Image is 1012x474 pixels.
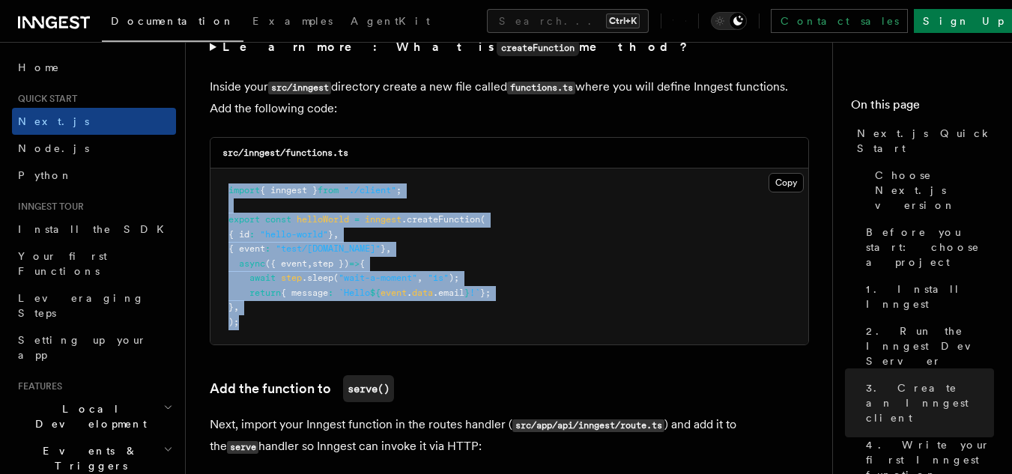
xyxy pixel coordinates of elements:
[111,15,234,27] span: Documentation
[866,225,994,270] span: Before you start: choose a project
[328,288,333,298] span: :
[470,288,480,298] span: !`
[297,214,349,225] span: helloWorld
[480,288,491,298] span: };
[210,414,809,458] p: Next, import your Inngest function in the routes handler ( ) and add it to the handler so Inngest...
[381,243,386,254] span: }
[18,169,73,181] span: Python
[512,419,664,432] code: src/app/api/inngest/route.ts
[228,185,260,195] span: import
[487,9,649,33] button: Search...Ctrl+K
[869,162,994,219] a: Choose Next.js version
[249,273,276,283] span: await
[243,4,342,40] a: Examples
[344,185,396,195] span: "./client"
[249,229,255,240] span: :
[228,317,239,327] span: );
[12,243,176,285] a: Your first Functions
[381,288,407,298] span: event
[339,273,417,283] span: "wait-a-moment"
[386,243,391,254] span: ,
[860,317,994,374] a: 2. Run the Inngest Dev Server
[102,4,243,42] a: Documentation
[851,120,994,162] a: Next.js Quick Start
[222,148,348,158] code: src/inngest/functions.ts
[252,15,333,27] span: Examples
[12,54,176,81] a: Home
[333,229,339,240] span: ,
[396,185,402,195] span: ;
[449,273,459,283] span: );
[875,168,994,213] span: Choose Next.js version
[12,201,84,213] span: Inngest tour
[866,323,994,368] span: 2. Run the Inngest Dev Server
[265,258,307,269] span: ({ event
[711,12,747,30] button: Toggle dark mode
[351,15,430,27] span: AgentKit
[412,288,433,298] span: data
[860,374,994,431] a: 3. Create an Inngest client
[18,250,107,277] span: Your first Functions
[260,185,318,195] span: { inngest }
[227,441,258,454] code: serve
[407,288,412,298] span: .
[228,214,260,225] span: export
[365,214,402,225] span: inngest
[851,96,994,120] h4: On this page
[268,82,331,94] code: src/inngest
[433,288,464,298] span: .email
[857,126,994,156] span: Next.js Quick Start
[210,37,809,58] summary: Learn more: What iscreateFunctionmethod?
[222,40,691,54] strong: Learn more: What is method?
[265,243,270,254] span: :
[12,395,176,437] button: Local Development
[302,273,333,283] span: .sleep
[866,282,994,312] span: 1. Install Inngest
[343,375,394,402] code: serve()
[12,401,163,431] span: Local Development
[349,258,360,269] span: =>
[239,258,265,269] span: async
[507,82,575,94] code: functions.ts
[860,276,994,317] a: 1. Install Inngest
[18,334,147,361] span: Setting up your app
[228,243,265,254] span: { event
[12,380,62,392] span: Features
[318,185,339,195] span: from
[480,214,485,225] span: (
[18,292,145,319] span: Leveraging Steps
[370,288,381,298] span: ${
[281,288,328,298] span: { message
[12,443,163,473] span: Events & Triggers
[464,288,470,298] span: }
[12,285,176,326] a: Leveraging Steps
[260,229,328,240] span: "hello-world"
[771,9,908,33] a: Contact sales
[342,4,439,40] a: AgentKit
[354,214,360,225] span: =
[276,243,381,254] span: "test/[DOMAIN_NAME]"
[18,115,89,127] span: Next.js
[606,13,640,28] kbd: Ctrl+K
[210,76,809,119] p: Inside your directory create a new file called where you will define Inngest functions. Add the f...
[866,380,994,425] span: 3. Create an Inngest client
[265,214,291,225] span: const
[234,302,239,312] span: ,
[210,375,394,402] a: Add the function toserve()
[428,273,449,283] span: "1s"
[12,135,176,162] a: Node.js
[328,229,333,240] span: }
[312,258,349,269] span: step })
[18,223,173,235] span: Install the SDK
[12,162,176,189] a: Python
[12,326,176,368] a: Setting up your app
[18,142,89,154] span: Node.js
[339,288,370,298] span: `Hello
[402,214,480,225] span: .createFunction
[307,258,312,269] span: ,
[18,60,60,75] span: Home
[281,273,302,283] span: step
[497,40,579,56] code: createFunction
[228,229,249,240] span: { id
[417,273,422,283] span: ,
